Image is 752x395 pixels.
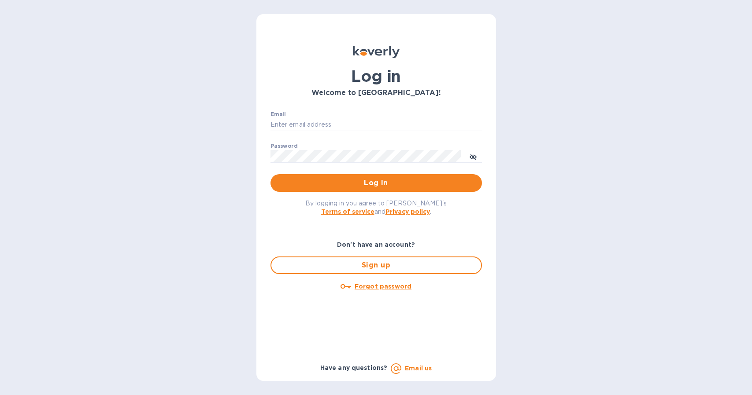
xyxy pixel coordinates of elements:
label: Password [270,143,297,149]
h3: Welcome to [GEOGRAPHIC_DATA]! [270,89,482,97]
a: Privacy policy [385,208,430,215]
img: Koverly [353,46,400,58]
span: Log in [278,178,475,188]
label: Email [270,112,286,117]
u: Forgot password [355,283,411,290]
span: Sign up [278,260,474,271]
button: Sign up [270,256,482,274]
span: By logging in you agree to [PERSON_NAME]'s and . [305,200,447,215]
button: toggle password visibility [464,147,482,165]
input: Enter email address [270,118,482,132]
b: Don't have an account? [337,241,415,248]
a: Email us [405,365,432,372]
a: Terms of service [321,208,374,215]
button: Log in [270,174,482,192]
b: Have any questions? [320,364,388,371]
h1: Log in [270,67,482,85]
